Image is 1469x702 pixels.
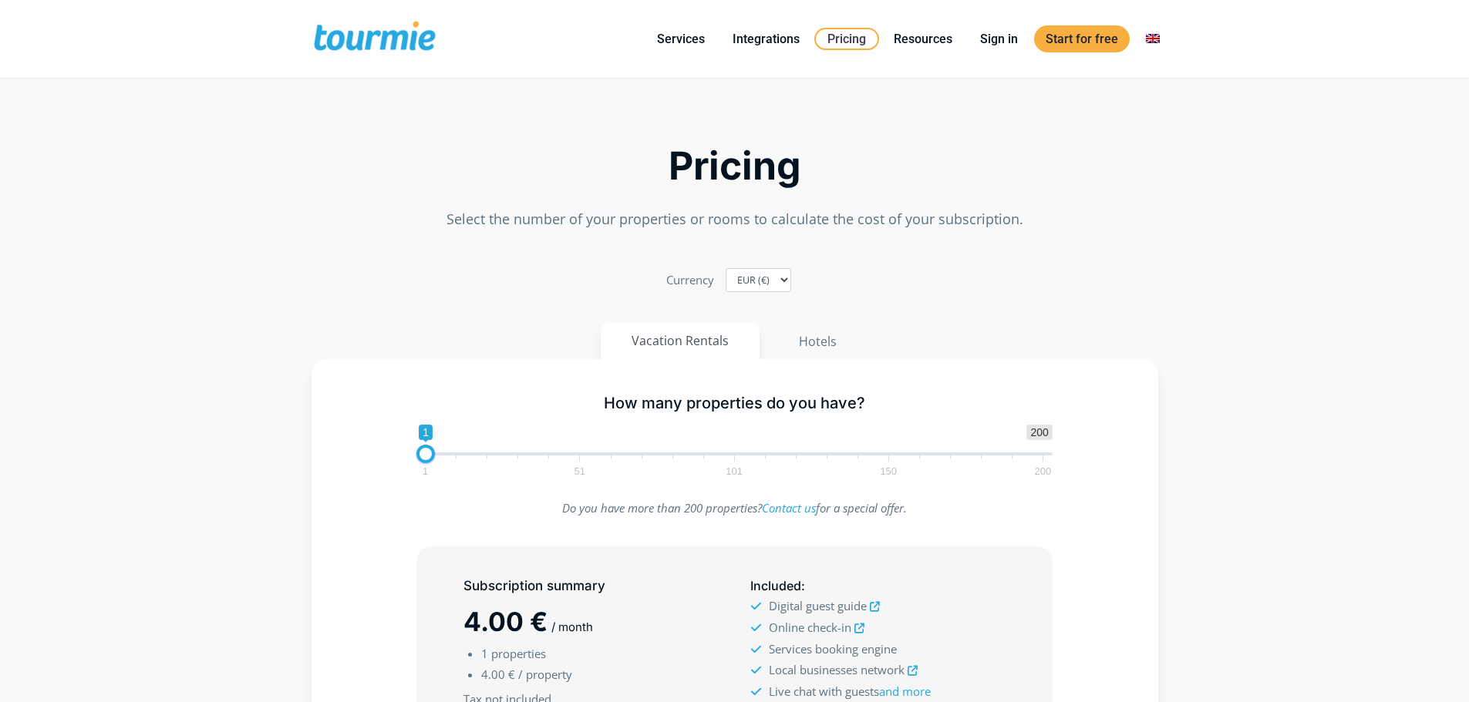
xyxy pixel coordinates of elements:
[750,578,801,593] span: Included
[312,209,1158,230] p: Select the number of your properties or rooms to calculate the cost of your subscription.
[312,148,1158,184] h2: Pricing
[879,684,931,699] a: and more
[420,468,430,475] span: 1
[416,498,1053,519] p: Do you have more than 200 properties? for a special offer.
[419,425,433,440] span: 1
[769,620,851,635] span: Online check-in
[645,29,716,49] a: Services
[767,323,868,360] button: Hotels
[666,270,714,291] label: Currency
[969,29,1029,49] a: Sign in
[882,29,964,49] a: Resources
[723,468,745,475] span: 101
[481,646,488,661] span: 1
[721,29,811,49] a: Integrations
[416,394,1053,413] h5: How many properties do you have?
[463,576,718,596] h5: Subscription summary
[518,667,572,682] span: / property
[601,323,760,359] button: Vacation Rentals
[1034,25,1130,52] a: Start for free
[463,606,548,637] span: 4.00 €
[572,468,588,475] span: 51
[878,468,899,475] span: 150
[481,667,515,682] span: 4.00 €
[769,641,897,657] span: Services booking engine
[750,576,1005,596] h5: :
[1033,468,1054,475] span: 200
[814,28,879,50] a: Pricing
[551,620,593,634] span: / month
[762,500,816,516] a: Contact us
[491,646,546,661] span: properties
[1026,425,1052,440] span: 200
[769,598,867,613] span: Digital guest guide
[769,684,931,699] span: Live chat with guests
[769,662,905,677] span: Local businesses network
